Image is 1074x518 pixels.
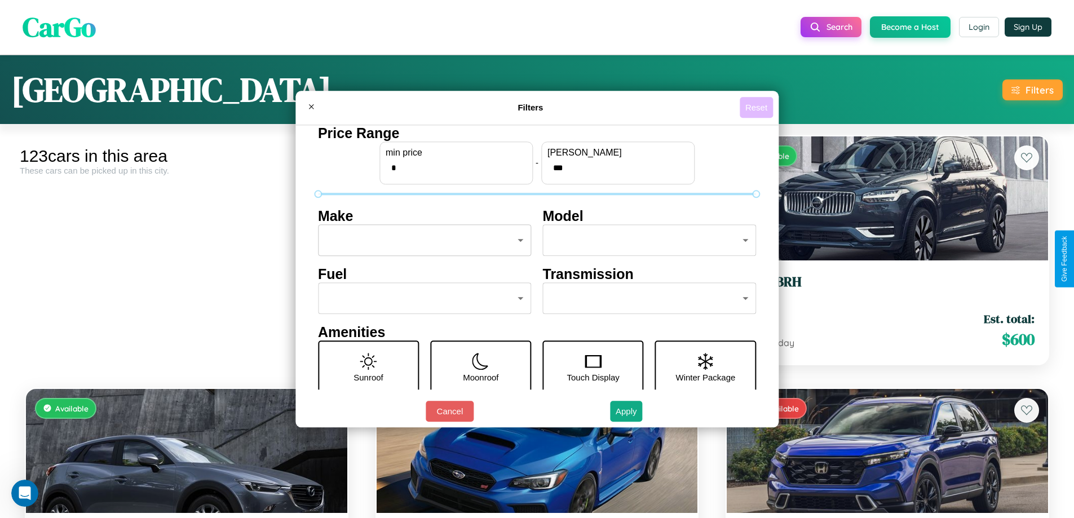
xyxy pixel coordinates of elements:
[11,67,332,113] h1: [GEOGRAPHIC_DATA]
[740,274,1035,302] a: Volvo BRH2014
[318,125,756,141] h4: Price Range
[20,147,353,166] div: 123 cars in this area
[771,337,794,348] span: / day
[567,370,619,385] p: Touch Display
[318,324,756,340] h4: Amenities
[23,8,96,46] span: CarGo
[426,401,474,422] button: Cancel
[1005,17,1051,37] button: Sign Up
[547,148,688,158] label: [PERSON_NAME]
[321,103,740,112] h4: Filters
[55,404,89,413] span: Available
[11,480,38,507] iframe: Intercom live chat
[318,208,532,224] h4: Make
[386,148,527,158] label: min price
[20,166,353,175] div: These cars can be picked up in this city.
[984,311,1035,327] span: Est. total:
[1026,84,1054,96] div: Filters
[676,370,736,385] p: Winter Package
[870,16,951,38] button: Become a Host
[536,155,538,170] p: -
[1002,79,1063,100] button: Filters
[959,17,999,37] button: Login
[1002,328,1035,351] span: $ 600
[610,401,643,422] button: Apply
[463,370,498,385] p: Moonroof
[827,22,852,32] span: Search
[543,208,757,224] h4: Model
[543,266,757,282] h4: Transmission
[318,266,532,282] h4: Fuel
[801,17,861,37] button: Search
[353,370,383,385] p: Sunroof
[740,97,773,118] button: Reset
[740,274,1035,290] h3: Volvo BRH
[1060,236,1068,282] div: Give Feedback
